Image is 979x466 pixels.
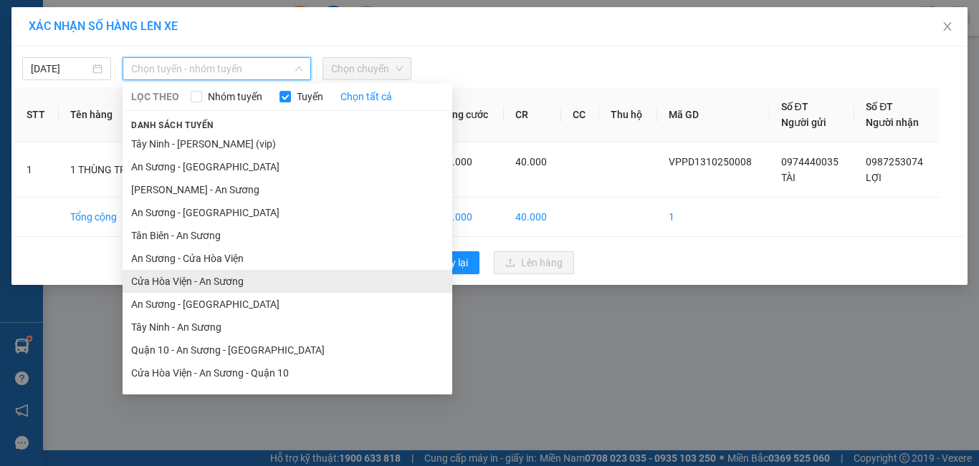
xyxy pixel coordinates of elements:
span: LỌC THEO [131,89,179,105]
li: [PERSON_NAME][GEOGRAPHIC_DATA] - Quận 10 (hàng hóa) [123,384,452,407]
span: XÁC NHẬN SỐ HÀNG LÊN XE [29,19,178,33]
th: CR [504,87,562,142]
li: Tân Biên - An Sương [123,224,452,247]
strong: ĐỒNG PHƯỚC [113,8,196,20]
span: 14:29:56 [DATE] [32,104,87,112]
li: Tây Ninh - An Sương [123,316,452,339]
span: TÀI [781,172,796,183]
li: [PERSON_NAME] - An Sương [123,178,452,201]
li: Tây Ninh - [PERSON_NAME] (vip) [123,132,452,155]
span: [PERSON_NAME]: [4,92,151,101]
li: An Sương - Cửa Hòa Viện [123,247,452,270]
th: STT [15,87,59,142]
span: Nhóm tuyến [202,89,268,105]
span: VPPD1310250008 [669,156,752,168]
span: VPPD1310250008 [72,91,151,102]
span: ----------------------------------------- [39,77,176,89]
button: uploadLên hàng [494,251,574,274]
li: An Sương - [GEOGRAPHIC_DATA] [123,293,452,316]
span: In ngày: [4,104,87,112]
th: Mã GD [657,87,770,142]
span: Chọn chuyến [331,58,403,79]
li: An Sương - [GEOGRAPHIC_DATA] [123,201,452,224]
span: Số ĐT [866,101,893,112]
li: An Sương - [GEOGRAPHIC_DATA] [123,155,452,178]
th: Tổng cước [429,87,504,142]
span: 0974440035 [781,156,839,168]
a: Chọn tất cả [340,89,392,105]
span: Hotline: 19001152 [113,64,176,72]
span: Danh sách tuyến [123,119,222,132]
th: CC [561,87,599,142]
span: Bến xe [GEOGRAPHIC_DATA] [113,23,193,41]
span: Chọn tuyến - nhóm tuyến [131,58,302,79]
span: Tuyến [291,89,329,105]
span: 01 Võ Văn Truyện, KP.1, Phường 2 [113,43,197,61]
img: logo [5,9,69,72]
th: Tên hàng [59,87,143,142]
span: 40.000 [441,156,472,168]
td: 1 [657,198,770,237]
td: 40.000 [429,198,504,237]
span: 0987253074 [866,156,923,168]
span: Người nhận [866,117,919,128]
span: down [295,64,303,73]
li: Cửa Hòa Viện - An Sương [123,270,452,293]
span: LỢI [866,172,882,183]
td: 40.000 [504,198,562,237]
input: 13/10/2025 [31,61,90,77]
span: 40.000 [515,156,547,168]
td: 1 THÙNG TP [59,142,143,198]
button: Close [927,7,968,47]
span: Số ĐT [781,101,808,112]
td: 1 [15,142,59,198]
span: close [942,21,953,32]
th: Thu hộ [599,87,657,142]
td: Tổng cộng [59,198,143,237]
li: Quận 10 - An Sương - [GEOGRAPHIC_DATA] [123,339,452,361]
li: Cửa Hòa Viện - An Sương - Quận 10 [123,361,452,384]
span: Người gửi [781,117,826,128]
